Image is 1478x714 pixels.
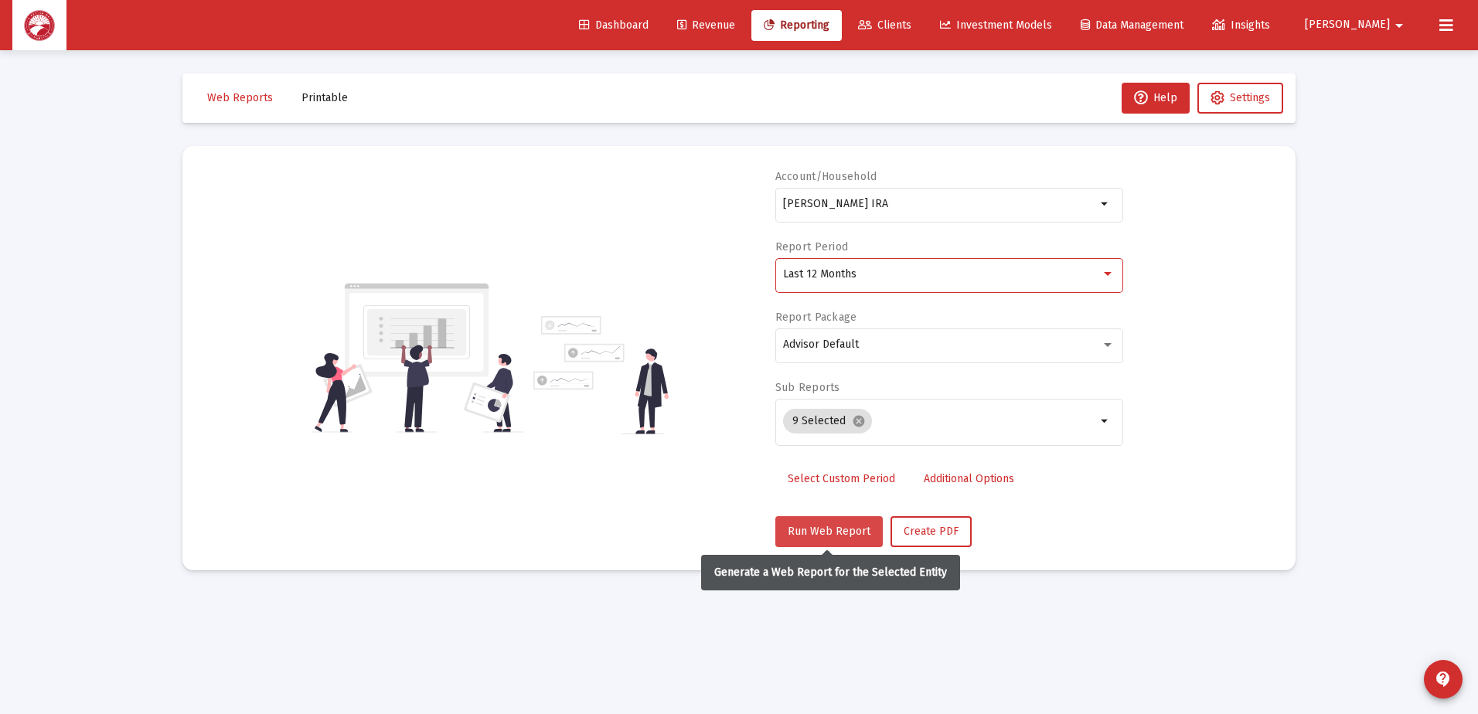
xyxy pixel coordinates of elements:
[924,472,1014,485] span: Additional Options
[1096,412,1115,430] mat-icon: arrow_drop_down
[846,10,924,41] a: Clients
[788,525,870,538] span: Run Web Report
[312,281,524,434] img: reporting
[1096,195,1115,213] mat-icon: arrow_drop_down
[775,240,849,253] label: Report Period
[788,472,895,485] span: Select Custom Period
[195,83,285,114] button: Web Reports
[775,381,840,394] label: Sub Reports
[301,91,348,104] span: Printable
[1081,19,1183,32] span: Data Management
[1212,19,1270,32] span: Insights
[1286,9,1427,40] button: [PERSON_NAME]
[665,10,748,41] a: Revenue
[1134,91,1177,104] span: Help
[1200,10,1282,41] a: Insights
[783,198,1096,210] input: Search or select an account or household
[677,19,735,32] span: Revenue
[1305,19,1390,32] span: [PERSON_NAME]
[891,516,972,547] button: Create PDF
[1122,83,1190,114] button: Help
[904,525,959,538] span: Create PDF
[1230,91,1270,104] span: Settings
[775,516,883,547] button: Run Web Report
[775,170,877,183] label: Account/Household
[533,316,669,434] img: reporting-alt
[1434,670,1452,688] mat-icon: contact_support
[852,414,866,428] mat-icon: cancel
[783,406,1096,437] mat-chip-list: Selection
[764,19,829,32] span: Reporting
[289,83,360,114] button: Printable
[24,10,55,41] img: Dashboard
[858,19,911,32] span: Clients
[751,10,842,41] a: Reporting
[1197,83,1283,114] button: Settings
[207,91,273,104] span: Web Reports
[775,311,857,324] label: Report Package
[1390,10,1408,41] mat-icon: arrow_drop_down
[783,409,872,433] mat-chip: 9 Selected
[783,338,859,351] span: Advisor Default
[940,19,1052,32] span: Investment Models
[783,267,856,280] span: Last 12 Months
[928,10,1064,41] a: Investment Models
[1068,10,1196,41] a: Data Management
[579,19,649,32] span: Dashboard
[567,10,661,41] a: Dashboard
